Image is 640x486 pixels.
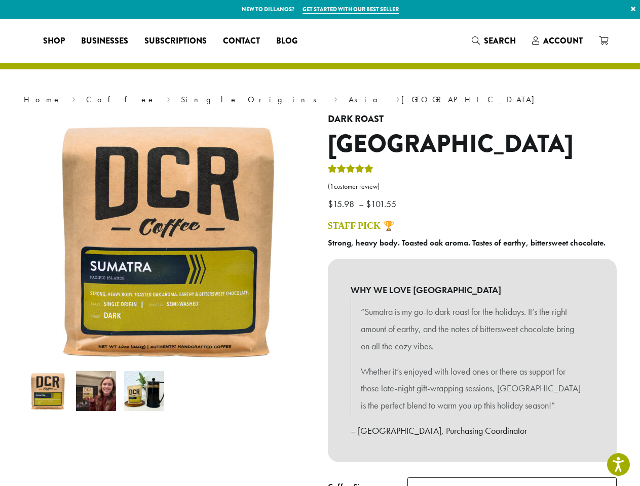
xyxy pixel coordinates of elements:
p: Whether it’s enjoyed with loved ones or there as support for those late-night gift-wrapping sessi... [361,363,584,414]
p: – [GEOGRAPHIC_DATA], Purchasing Coordinator [351,422,594,439]
img: Sumatra [28,371,68,411]
span: $ [328,198,333,210]
h1: [GEOGRAPHIC_DATA] [328,130,617,159]
h4: Dark Roast [328,114,617,125]
b: Strong, heavy body. Toasted oak aroma. Tastes of earthy, bittersweet chocolate. [328,237,606,248]
span: – [359,198,364,210]
span: Blog [276,35,297,48]
a: Single Origins [181,94,323,105]
span: Account [543,35,583,47]
img: Sumatra - Image 3 [124,371,164,411]
span: › [396,90,400,106]
a: STAFF PICK 🏆 [328,221,394,231]
span: 1 [330,182,334,191]
span: Businesses [81,35,128,48]
img: Sumatra - Image 2 [76,371,116,411]
span: Contact [223,35,260,48]
a: Search [464,32,524,49]
nav: Breadcrumb [24,94,617,106]
div: Rated 5.00 out of 5 [328,163,373,178]
b: WHY WE LOVE [GEOGRAPHIC_DATA] [351,281,594,299]
span: › [72,90,76,106]
a: Asia [349,94,386,105]
a: Home [24,94,61,105]
span: Subscriptions [144,35,207,48]
a: Get started with our best seller [303,5,399,14]
p: “Sumatra is my go-to dark roast for the holidays. It’s the right amount of earthy, and the notes ... [361,303,584,354]
span: Search [484,35,516,47]
a: (1customer review) [328,182,617,192]
span: › [334,90,337,106]
span: Shop [43,35,65,48]
bdi: 101.55 [366,198,399,210]
img: Sumatra [42,114,295,367]
span: › [167,90,170,106]
span: $ [366,198,371,210]
a: Shop [35,33,73,49]
bdi: 15.98 [328,198,357,210]
a: Coffee [86,94,156,105]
